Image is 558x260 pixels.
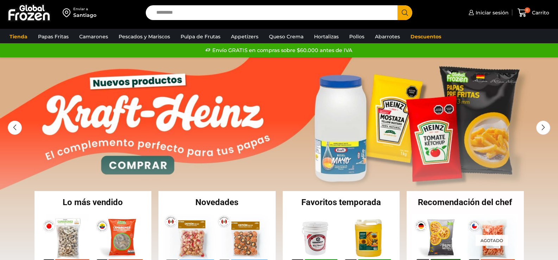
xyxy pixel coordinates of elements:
[525,7,530,13] span: 0
[283,198,400,207] h2: Favoritos temporada
[530,9,549,16] span: Carrito
[6,30,31,43] a: Tienda
[76,30,112,43] a: Camarones
[63,7,73,19] img: address-field-icon.svg
[115,30,174,43] a: Pescados y Mariscos
[73,7,96,12] div: Enviar a
[73,12,96,19] div: Santiago
[35,198,152,207] h2: Lo más vendido
[265,30,307,43] a: Queso Crema
[227,30,262,43] a: Appetizers
[467,6,509,20] a: Iniciar sesión
[177,30,224,43] a: Pulpa de Frutas
[536,121,550,135] div: Next slide
[158,198,276,207] h2: Novedades
[371,30,403,43] a: Abarrotes
[8,121,22,135] div: Previous slide
[311,30,342,43] a: Hortalizas
[407,30,445,43] a: Descuentos
[397,5,412,20] button: Search button
[407,198,524,207] h2: Recomendación del chef
[346,30,368,43] a: Pollos
[474,9,509,16] span: Iniciar sesión
[516,5,551,21] a: 0 Carrito
[35,30,72,43] a: Papas Fritas
[476,235,508,246] p: Agotado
